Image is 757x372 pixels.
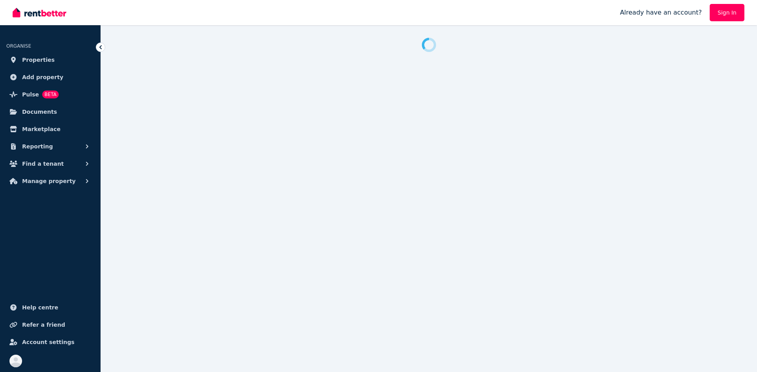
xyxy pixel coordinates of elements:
a: Refer a friend [6,317,94,333]
span: Marketplace [22,124,60,134]
span: BETA [42,91,59,98]
a: Account settings [6,334,94,350]
a: Properties [6,52,94,68]
span: Properties [22,55,55,65]
img: RentBetter [13,7,66,19]
span: Documents [22,107,57,117]
span: Add property [22,72,63,82]
button: Reporting [6,139,94,154]
span: Reporting [22,142,53,151]
span: Account settings [22,337,75,347]
span: ORGANISE [6,43,31,49]
a: Documents [6,104,94,120]
a: Marketplace [6,121,94,137]
span: Refer a friend [22,320,65,329]
span: Find a tenant [22,159,64,168]
button: Find a tenant [6,156,94,172]
a: Help centre [6,300,94,315]
button: Manage property [6,173,94,189]
a: Add property [6,69,94,85]
span: Manage property [22,176,76,186]
a: Sign In [710,4,744,21]
span: Help centre [22,303,58,312]
a: PulseBETA [6,87,94,102]
span: Already have an account? [620,8,702,17]
span: Pulse [22,90,39,99]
